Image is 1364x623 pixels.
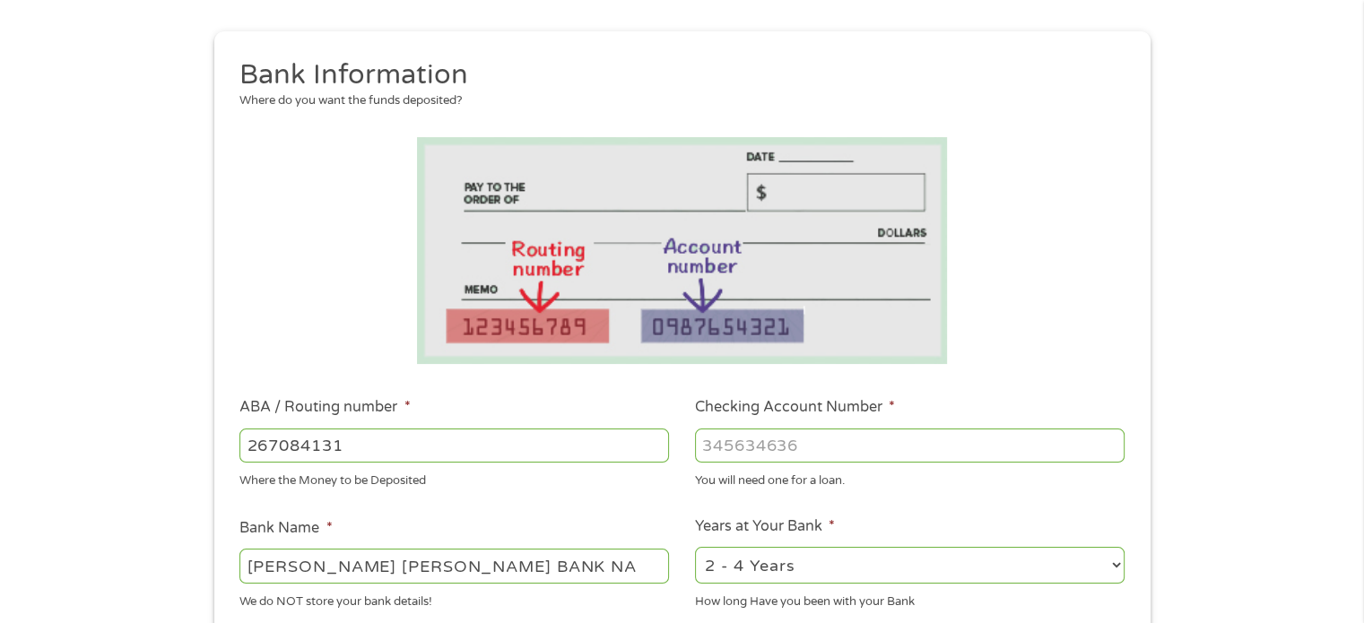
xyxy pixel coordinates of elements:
[239,428,669,463] input: 263177916
[239,398,410,417] label: ABA / Routing number
[417,137,948,364] img: Routing number location
[239,92,1111,110] div: Where do you want the funds deposited?
[695,466,1125,490] div: You will need one for a loan.
[239,466,669,490] div: Where the Money to be Deposited
[695,398,895,417] label: Checking Account Number
[239,57,1111,93] h2: Bank Information
[695,517,835,536] label: Years at Your Bank
[239,519,332,538] label: Bank Name
[695,586,1125,610] div: How long Have you been with your Bank
[695,428,1125,463] input: 345634636
[239,586,669,610] div: We do NOT store your bank details!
